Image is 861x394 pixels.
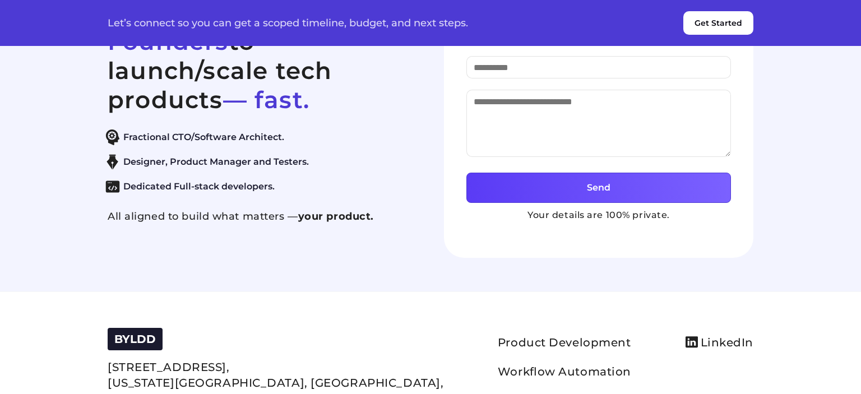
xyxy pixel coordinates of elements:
strong: your product. [298,210,374,223]
li: Designer, Product Manager and Testers. [102,154,411,170]
p: Your details are 100% private. [466,208,731,222]
p: All aligned to build what matters — [108,210,417,223]
button: Get Started [683,11,753,35]
button: Send [466,173,731,203]
li: Fractional CTO/Software Architect. [102,129,411,145]
span: BYLDD [114,332,156,346]
p: Let’s connect so you can get a scoped timeline, budget, and next steps. [108,17,468,29]
li: Dedicated Full-stack developers. [102,179,411,194]
a: Workflow Automation [498,365,631,378]
a: LinkedIn [686,332,753,353]
img: linkdin [686,336,698,348]
a: Product Development [498,336,631,349]
a: BYLDD [114,335,156,345]
span: — fast. [223,85,309,114]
